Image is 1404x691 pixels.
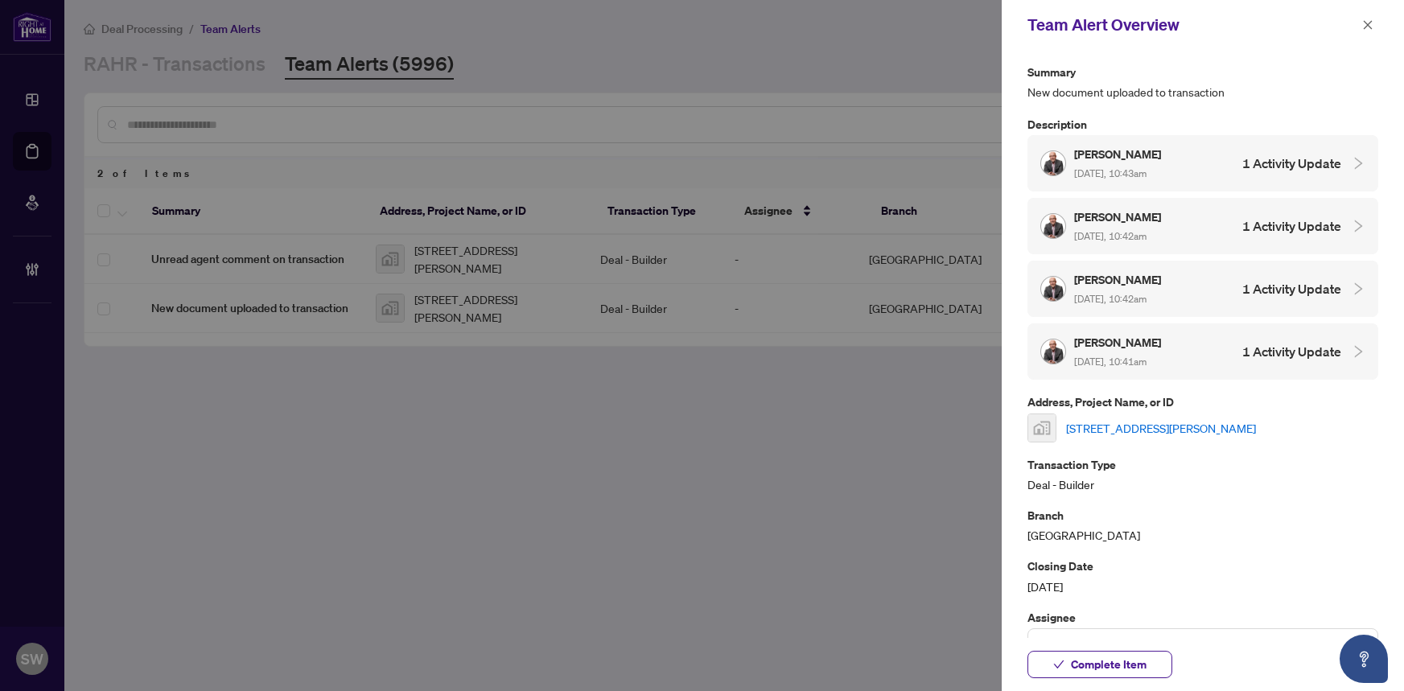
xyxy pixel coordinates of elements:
[1074,356,1147,368] span: [DATE], 10:41am
[1074,145,1163,163] h5: [PERSON_NAME]
[1071,652,1147,677] span: Complete Item
[1351,156,1365,171] span: collapsed
[1066,419,1256,437] a: [STREET_ADDRESS][PERSON_NAME]
[1074,208,1163,226] h5: [PERSON_NAME]
[1027,323,1378,380] div: Profile Icon[PERSON_NAME] [DATE], 10:41am1 Activity Update
[1027,198,1378,254] div: Profile Icon[PERSON_NAME] [DATE], 10:42am1 Activity Update
[1028,414,1056,442] img: thumbnail-img
[1351,344,1365,359] span: collapsed
[1027,455,1378,493] div: Deal - Builder
[1074,293,1147,305] span: [DATE], 10:42am
[1242,342,1341,361] h4: 1 Activity Update
[1027,393,1378,411] p: Address, Project Name, or ID
[1027,63,1378,81] p: Summary
[1027,261,1378,317] div: Profile Icon[PERSON_NAME] [DATE], 10:42am1 Activity Update
[1041,277,1065,301] img: Profile Icon
[1074,167,1147,179] span: [DATE], 10:43am
[1074,333,1163,352] h5: [PERSON_NAME]
[1027,651,1172,678] button: Complete Item
[1041,214,1065,238] img: Profile Icon
[1027,557,1378,575] p: Closing Date
[1041,339,1065,364] img: Profile Icon
[1027,115,1378,134] p: Description
[1242,279,1341,298] h4: 1 Activity Update
[1242,216,1341,236] h4: 1 Activity Update
[1053,659,1064,670] span: check
[1027,13,1357,37] div: Team Alert Overview
[1027,557,1378,594] div: [DATE]
[1027,455,1378,474] p: Transaction Type
[1340,635,1388,683] button: Open asap
[1027,608,1378,627] p: Assignee
[1074,270,1163,289] h5: [PERSON_NAME]
[1074,230,1147,242] span: [DATE], 10:42am
[1041,151,1065,175] img: Profile Icon
[1027,506,1378,524] p: Branch
[1027,135,1378,191] div: Profile Icon[PERSON_NAME] [DATE], 10:43am1 Activity Update
[1027,83,1378,101] span: New document uploaded to transaction
[1362,19,1373,31] span: close
[1351,282,1365,296] span: collapsed
[1351,219,1365,233] span: collapsed
[1027,506,1378,544] div: [GEOGRAPHIC_DATA]
[1242,154,1341,173] h4: 1 Activity Update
